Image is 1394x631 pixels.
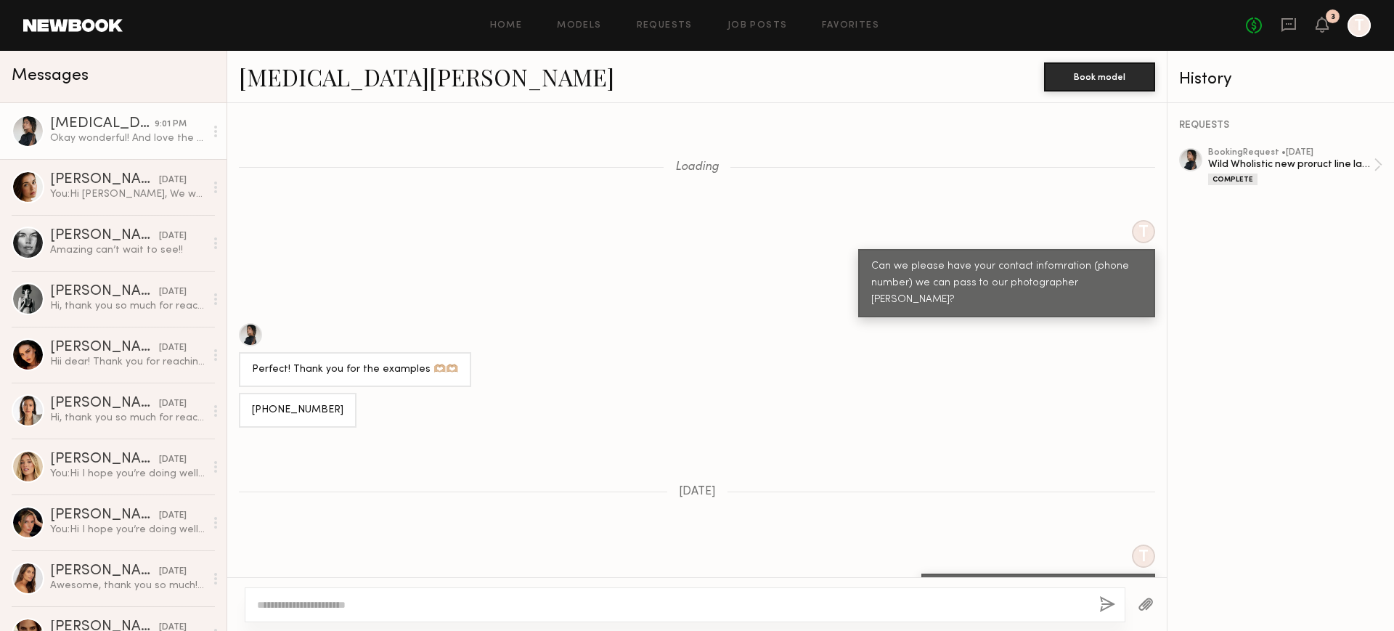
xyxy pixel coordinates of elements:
div: [DATE] [159,229,187,243]
div: [PERSON_NAME] [50,396,159,411]
div: [PERSON_NAME] [50,285,159,299]
div: Awesome, thank you so much! :) [50,579,205,593]
div: [DATE] [159,341,187,355]
div: Wild Wholistic new proruct line launch [1208,158,1374,171]
div: [DATE] [159,285,187,299]
div: Hi, thank you so much for reaching out! The rate for the organic video is $300. Here are the usag... [50,299,205,313]
div: Hi, thank you so much for reaching out! I’d love to discuss the potential for UGC collaboration. ... [50,411,205,425]
div: 9:01 PM [155,118,187,131]
a: Home [490,21,523,30]
div: Amazing can’t wait to see!! [50,243,205,257]
a: Requests [637,21,693,30]
div: You: Hi [PERSON_NAME], We wanted to reach back to you to see if you received and been loving the ... [50,187,205,201]
a: Favorites [822,21,879,30]
div: [PERSON_NAME] [50,173,159,187]
button: Book model [1044,62,1155,91]
div: History [1179,71,1382,88]
div: REQUESTS [1179,121,1382,131]
div: [PERSON_NAME] [50,341,159,355]
div: [DATE] [159,453,187,467]
div: Complete [1208,174,1258,185]
div: [PHONE_NUMBER] [252,402,343,419]
div: [PERSON_NAME] [50,229,159,243]
a: bookingRequest •[DATE]Wild Wholistic new proruct line launchComplete [1208,148,1382,185]
span: Messages [12,68,89,84]
div: Perfect! Thank you for the examples 🫶🏼🫶🏼 [252,362,458,378]
div: 3 [1331,13,1335,21]
span: Loading [675,161,719,174]
div: [DATE] [159,509,187,523]
div: booking Request • [DATE] [1208,148,1374,158]
div: [PERSON_NAME] [50,564,159,579]
div: Hii dear! Thank you for reaching out. I make ugc for a few brands that align with me and love you... [50,355,205,369]
div: [PERSON_NAME] [50,452,159,467]
div: [PERSON_NAME] [50,508,159,523]
div: You: Hi I hope you’re doing well! I wanted to reach out to see if you’re currently offering UGC v... [50,467,205,481]
div: Can we please have your contact infomration (phone number) we can pass to our photographer [PERSO... [871,258,1142,309]
a: [MEDICAL_DATA][PERSON_NAME] [239,61,614,92]
div: [DATE] [159,565,187,579]
a: T [1348,14,1371,37]
div: Okay wonderful! And love the idea I’m sure I could find a creative way to put it together. I woul... [50,131,205,145]
div: [DATE] [159,174,187,187]
a: Models [557,21,601,30]
div: [DATE] [159,397,187,411]
span: [DATE] [679,486,716,498]
a: Job Posts [727,21,788,30]
div: [MEDICAL_DATA][PERSON_NAME] [50,117,155,131]
div: You: Hi I hope you’re doing well! I wanted to reach out to see if you’re currently offering UGC v... [50,523,205,537]
a: Book model [1044,70,1155,82]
